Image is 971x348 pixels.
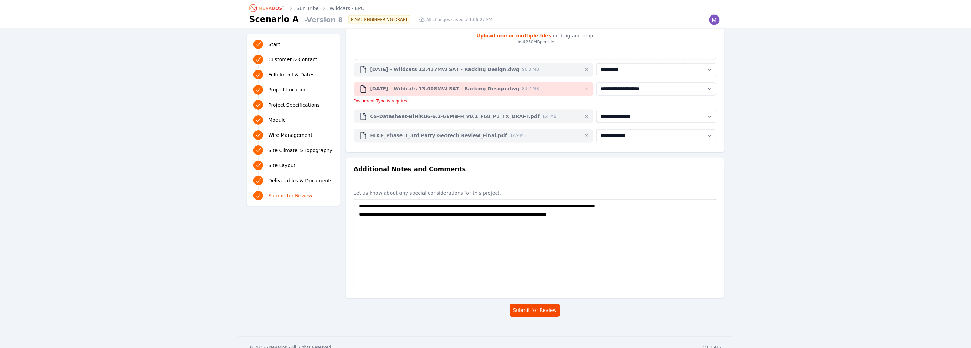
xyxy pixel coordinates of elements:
strong: Upload one or multiple files [476,33,552,39]
span: Project Specifications [269,101,320,108]
span: 1.4 MB [542,114,556,119]
span: All changes saved at 1:06:27 PM [426,17,492,22]
div: Document Type is required [354,99,716,104]
span: 90.3 MB [522,67,539,73]
span: Module [269,117,286,123]
span: Start [269,41,280,48]
a: Wildcats - EPC [330,5,364,12]
span: Wire Management [269,132,313,139]
p: Limit 250MB per file [476,39,594,45]
div: FINAL ENGINEERING DRAFT [348,15,410,24]
span: Deliverables & Documents [269,177,333,184]
span: 37.9 MB [510,133,527,139]
span: 83.7 MB [522,86,539,92]
span: [DATE] - Wildcats 13.008MW SAT - Racking Design.dwg [370,86,520,93]
label: Let us know about any special considerations for this project. [354,190,716,197]
span: Project Location [269,86,307,93]
span: [DATE] - Wildcats 12.417MW SAT - Racking Design.dwg [370,66,520,73]
span: Site Layout [269,162,296,169]
nav: Progress [253,38,333,202]
span: HLCF_Phase 3_3rd Party Geotech Review_Final.pdf [370,132,507,139]
span: Customer & Contact [269,56,317,63]
span: Fulfillment & Dates [269,71,315,78]
p: or drag and drop [476,32,594,39]
span: Submit for Review [269,192,313,199]
img: Madeline Koldos [709,14,720,25]
a: Sun Tribe [297,5,319,12]
button: Submit for Review [510,304,560,317]
span: CS-Datasheet-BiHiKu6-6.2-66MB-H_v0.1_F68_P1_TX_DRAFT.pdf [370,113,540,120]
nav: Breadcrumb [249,3,364,14]
span: Site Climate & Topography [269,147,332,154]
h1: Scenario A [249,14,299,25]
span: - Version 8 [302,15,343,24]
h2: Additional Notes and Comments [354,165,466,174]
